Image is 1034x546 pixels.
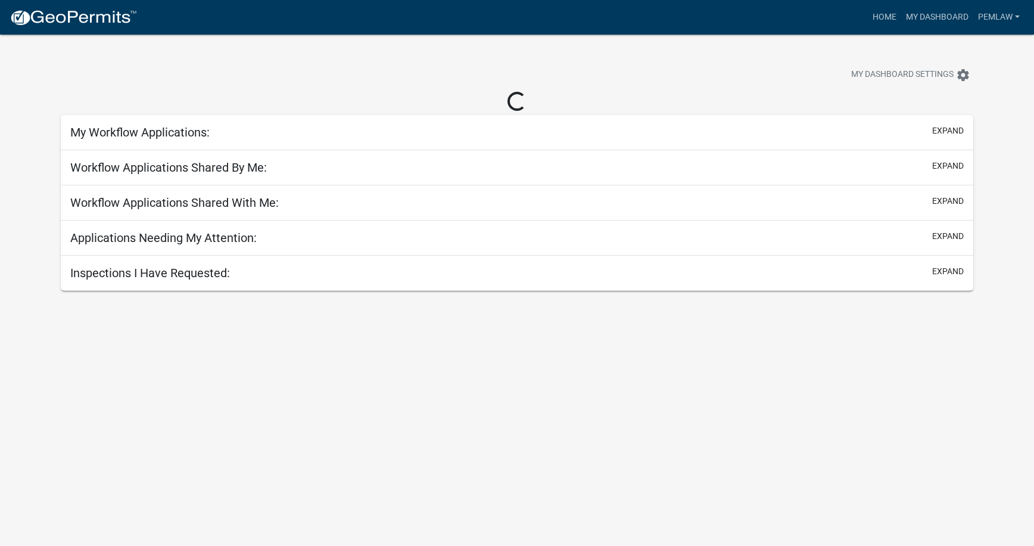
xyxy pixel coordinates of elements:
h5: Inspections I Have Requested: [70,266,230,280]
button: expand [932,265,964,278]
h5: Workflow Applications Shared With Me: [70,196,279,210]
h5: Workflow Applications Shared By Me: [70,160,267,175]
button: expand [932,195,964,207]
button: expand [932,125,964,137]
h5: My Workflow Applications: [70,125,210,139]
h5: Applications Needing My Attention: [70,231,257,245]
button: expand [932,160,964,172]
a: Home [868,6,901,29]
i: settings [956,68,970,82]
button: expand [932,230,964,243]
button: My Dashboard Settingssettings [842,63,980,86]
a: Pemlaw [973,6,1024,29]
a: My Dashboard [901,6,973,29]
span: My Dashboard Settings [851,68,954,82]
